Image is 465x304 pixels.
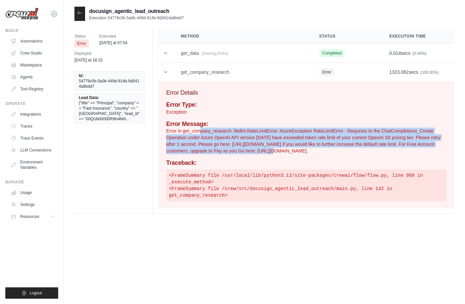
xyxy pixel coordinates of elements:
[311,29,381,44] th: Status
[20,214,39,219] span: Resources
[381,44,454,63] td: secs
[79,73,84,78] span: Id:
[8,84,58,94] a: Tool Registry
[166,101,446,109] h4: Error Type:
[5,101,58,106] div: Operate
[99,41,128,45] time: August 21, 2025 at 07:54 PDT
[173,29,311,44] th: Method
[5,8,39,20] img: Logo
[8,60,58,70] a: Marketplace
[420,70,439,75] span: (100.00%)
[166,88,446,97] h3: Error Details
[8,109,58,120] a: Integrations
[79,78,140,89] span: 54778c0b-5a0b-449d-914b-9d0414a8bdd7
[412,51,426,56] span: (0.00%)
[89,15,184,21] p: Execution 54778c0b-5a0b-449d-914b-9d0414a8bdd7
[166,159,446,167] h4: Traceback:
[8,211,58,222] button: Resources
[74,58,103,62] time: August 20, 2025 at 18:15 PDT
[166,121,446,128] h4: Error Message:
[8,199,58,210] a: Settings
[201,51,228,56] span: (Starting Point)
[79,95,99,100] span: Lead Data:
[8,157,58,173] a: Environment Variables
[5,28,58,33] div: Build
[5,287,58,299] button: Logout
[173,44,311,63] td: get_data
[432,272,465,304] iframe: Chat Widget
[8,145,58,155] a: LLM Connections
[8,187,58,198] a: Usage
[319,68,335,76] span: Error
[166,109,446,115] p: Exception
[74,50,103,57] span: Deployed
[166,128,446,154] p: Error in get_company_research: litellm.RateLimitError: AzureException RateLimitError - Requests t...
[381,29,454,44] th: Execution Time
[381,63,454,82] td: secs
[74,33,89,40] span: Status
[8,36,58,47] a: Automations
[173,63,311,82] td: get_company_research
[89,7,184,15] h2: docusign_agentic_lead_outreach
[8,72,58,82] a: Agents
[389,69,408,75] span: 1323.082
[166,169,446,201] pre: <FrameSummary file /usr/local/lib/python3.12/site-packages/crewai/flow/flow.py, line 988 in _exec...
[99,33,128,40] span: Executed
[8,48,58,58] a: Crew Studio
[74,40,89,48] span: Error
[5,179,58,185] div: Manage
[8,133,58,144] a: Trace Events
[319,49,345,57] span: Completed
[389,51,401,56] span: 0.014
[8,121,58,132] a: Traces
[79,100,140,122] span: {"title" => "Principal", "company" => "Fast Insurance", "country" => "[GEOGRAPHIC_DATA]", "lead_i...
[30,290,42,296] span: Logout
